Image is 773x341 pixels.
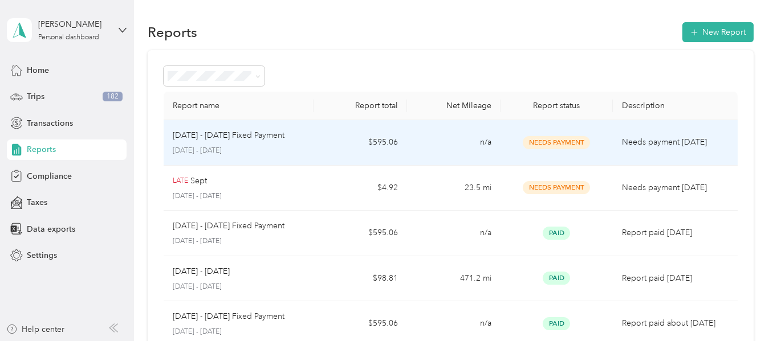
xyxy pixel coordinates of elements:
[314,211,407,256] td: $595.06
[148,26,197,38] h1: Reports
[543,272,570,285] span: Paid
[682,22,754,42] button: New Report
[190,175,207,187] p: Sept
[27,196,47,208] span: Taxes
[173,282,304,292] p: [DATE] - [DATE]
[543,317,570,330] span: Paid
[27,249,57,261] span: Settings
[27,170,72,182] span: Compliance
[622,317,729,330] p: Report paid about [DATE]
[27,143,56,155] span: Reports
[314,92,407,120] th: Report total
[407,256,501,302] td: 471.2 mi
[407,92,501,120] th: Net Mileage
[103,92,123,102] span: 182
[407,211,501,256] td: n/a
[173,220,284,232] p: [DATE] - [DATE] Fixed Payment
[173,265,230,278] p: [DATE] - [DATE]
[173,236,304,246] p: [DATE] - [DATE]
[314,256,407,302] td: $98.81
[38,18,109,30] div: [PERSON_NAME]
[510,101,604,110] div: Report status
[173,327,304,337] p: [DATE] - [DATE]
[523,136,590,149] span: Needs Payment
[27,64,49,76] span: Home
[173,146,304,156] p: [DATE] - [DATE]
[613,92,738,120] th: Description
[622,182,729,194] p: Needs payment [DATE]
[314,166,407,211] td: $4.92
[173,191,304,202] p: [DATE] - [DATE]
[164,92,313,120] th: Report name
[543,227,570,240] span: Paid
[407,120,501,166] td: n/a
[27,91,44,102] span: Trips
[314,120,407,166] td: $595.06
[27,223,75,235] span: Data exports
[622,227,729,239] p: Report paid [DATE]
[38,34,99,41] div: Personal dashboard
[407,166,501,211] td: 23.5 mi
[173,310,284,323] p: [DATE] - [DATE] Fixed Payment
[622,272,729,285] p: Report paid [DATE]
[622,136,729,149] p: Needs payment [DATE]
[173,176,188,186] p: LATE
[173,129,284,142] p: [DATE] - [DATE] Fixed Payment
[523,181,590,194] span: Needs Payment
[6,323,64,335] button: Help center
[27,117,73,129] span: Transactions
[709,277,773,341] iframe: Everlance-gr Chat Button Frame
